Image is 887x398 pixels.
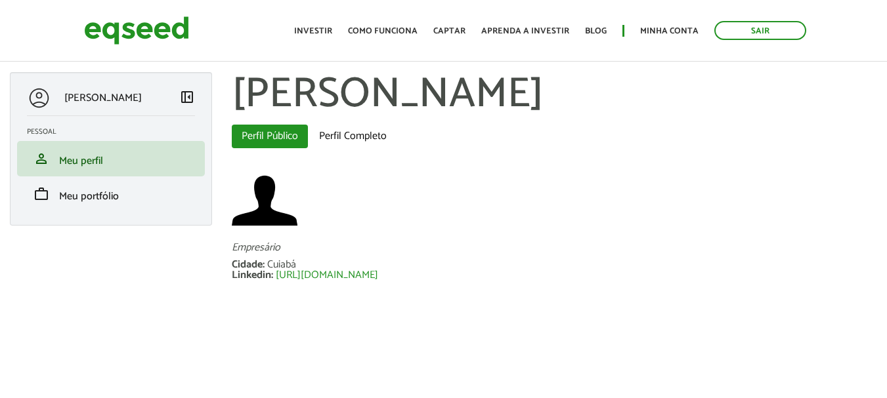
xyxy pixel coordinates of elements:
span: Meu portfólio [59,188,119,205]
img: EqSeed [84,13,189,48]
a: Colapsar menu [179,89,195,108]
span: work [33,186,49,202]
a: Minha conta [640,27,699,35]
span: left_panel_close [179,89,195,105]
li: Meu portfólio [17,176,205,212]
a: Ver perfil do usuário. [232,168,297,233]
a: Investir [294,27,332,35]
span: Meu perfil [59,152,103,170]
div: Empresário [232,243,877,253]
a: Sair [714,21,806,40]
span: person [33,151,49,167]
a: Perfil Público [232,125,308,148]
li: Meu perfil [17,141,205,176]
span: : [263,256,265,273]
div: Linkedin [232,270,276,281]
a: [URL][DOMAIN_NAME] [276,270,378,281]
a: Como funciona [348,27,418,35]
h2: Pessoal [27,128,205,136]
a: workMeu portfólio [27,186,195,202]
p: [PERSON_NAME] [64,92,142,104]
a: Captar [433,27,465,35]
span: : [271,266,273,284]
a: Aprenda a investir [481,27,569,35]
a: Perfil Completo [309,125,397,148]
a: Blog [585,27,607,35]
div: Cuiabá [267,260,296,270]
a: personMeu perfil [27,151,195,167]
img: Foto de Leonardo Gregianin [232,168,297,233]
h1: [PERSON_NAME] [232,72,877,118]
div: Cidade [232,260,267,270]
